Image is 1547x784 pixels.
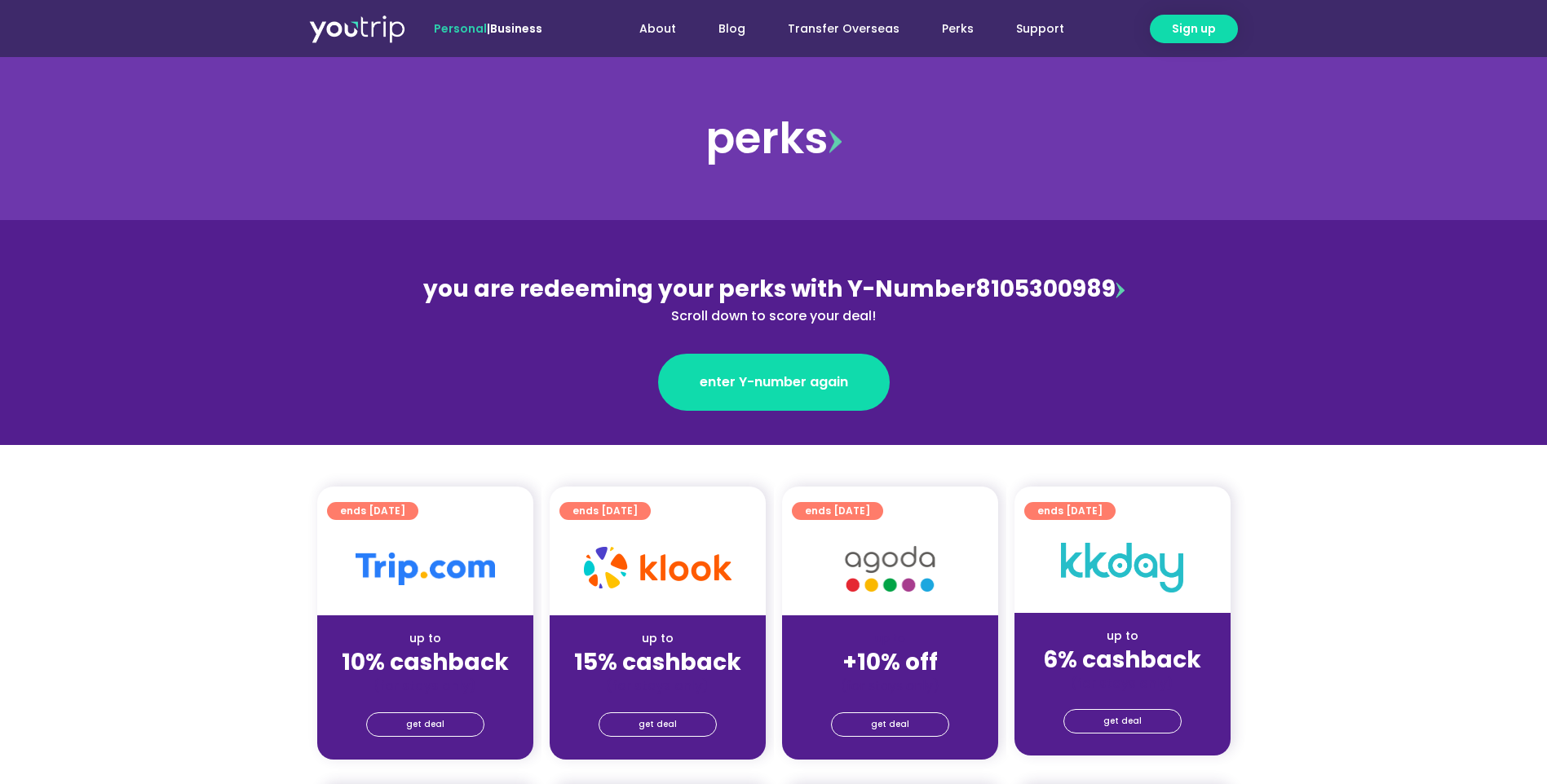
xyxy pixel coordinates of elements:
[434,20,542,37] span: |
[342,646,509,678] strong: 10% cashback
[658,354,890,411] a: enter Y-number again
[572,502,638,520] span: ends [DATE]
[618,14,697,44] a: About
[1172,20,1216,37] span: Sign up
[792,502,883,520] a: ends [DATE]
[995,14,1085,44] a: Support
[586,14,1085,44] nav: Menu
[697,14,767,44] a: Blog
[1028,628,1218,645] div: up to
[574,646,741,678] strong: 15% cashback
[1103,710,1142,733] span: get deal
[700,372,848,392] span: enter Y-number again
[842,646,938,678] strong: +10% off
[1043,644,1201,676] strong: 6% cashback
[420,306,1128,326] div: Scroll down to score your deal!
[1028,675,1218,692] div: (for stays only)
[490,20,542,37] a: Business
[871,713,909,736] span: get deal
[406,713,444,736] span: get deal
[563,630,753,647] div: up to
[327,502,418,520] a: ends [DATE]
[420,272,1128,326] div: 8105300989
[1150,15,1238,43] a: Sign up
[1024,502,1116,520] a: ends [DATE]
[767,14,921,44] a: Transfer Overseas
[1037,502,1103,520] span: ends [DATE]
[340,502,405,520] span: ends [DATE]
[921,14,995,44] a: Perks
[434,20,487,37] span: Personal
[639,713,677,736] span: get deal
[831,712,949,737] a: get deal
[330,677,520,694] div: (for stays only)
[875,630,905,646] span: up to
[795,677,985,694] div: (for stays only)
[563,677,753,694] div: (for stays only)
[366,712,484,737] a: get deal
[330,630,520,647] div: up to
[1063,709,1182,733] a: get deal
[599,712,717,737] a: get deal
[423,273,975,305] span: you are redeeming your perks with Y-Number
[805,502,870,520] span: ends [DATE]
[559,502,651,520] a: ends [DATE]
